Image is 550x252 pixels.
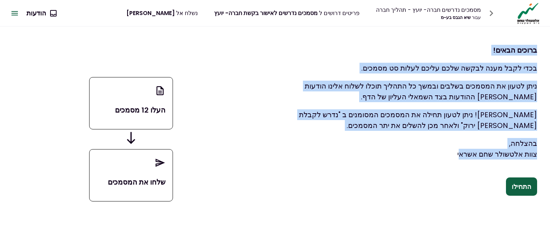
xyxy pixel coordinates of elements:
[376,14,481,21] div: שיא הגבס בע~מ
[214,9,360,18] div: פריטים דרושים ל
[515,2,541,24] img: Logo
[506,177,537,196] button: התחילו
[275,81,537,102] p: ניתן לטעון את המסמכים בשלבים ובמשך כל התהליך תוכלו לשלוח אלינו הודעות [PERSON_NAME] ההודעות בצד ה...
[472,14,481,20] span: עבור
[97,177,165,187] p: שלחו את המסמכים
[126,9,198,18] div: נשלח אל
[126,9,175,17] span: [PERSON_NAME]
[493,45,537,55] strong: ברוכים הבאים!
[275,138,537,160] p: בהצלחה, צוות אלטשולר שחם אשראי
[97,105,165,115] p: העלו 12 מסמכים
[376,5,481,14] div: מסמכים נדרשים חברה- יועץ - תהליך חברה
[275,63,537,73] p: בכדי לקבל מענה לבקשה שלכם עליכם לעלות סט מסמכים.
[21,4,62,23] button: הודעות
[214,9,318,17] span: מסמכים נדרשים לאישור בקשת חברה- יועץ
[275,109,537,131] p: [PERSON_NAME]! ניתן לטעון תחילה את המסמכים המסומנים ב "נדרש לקבלת [PERSON_NAME] ירוק" ולאחר מכן ל...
